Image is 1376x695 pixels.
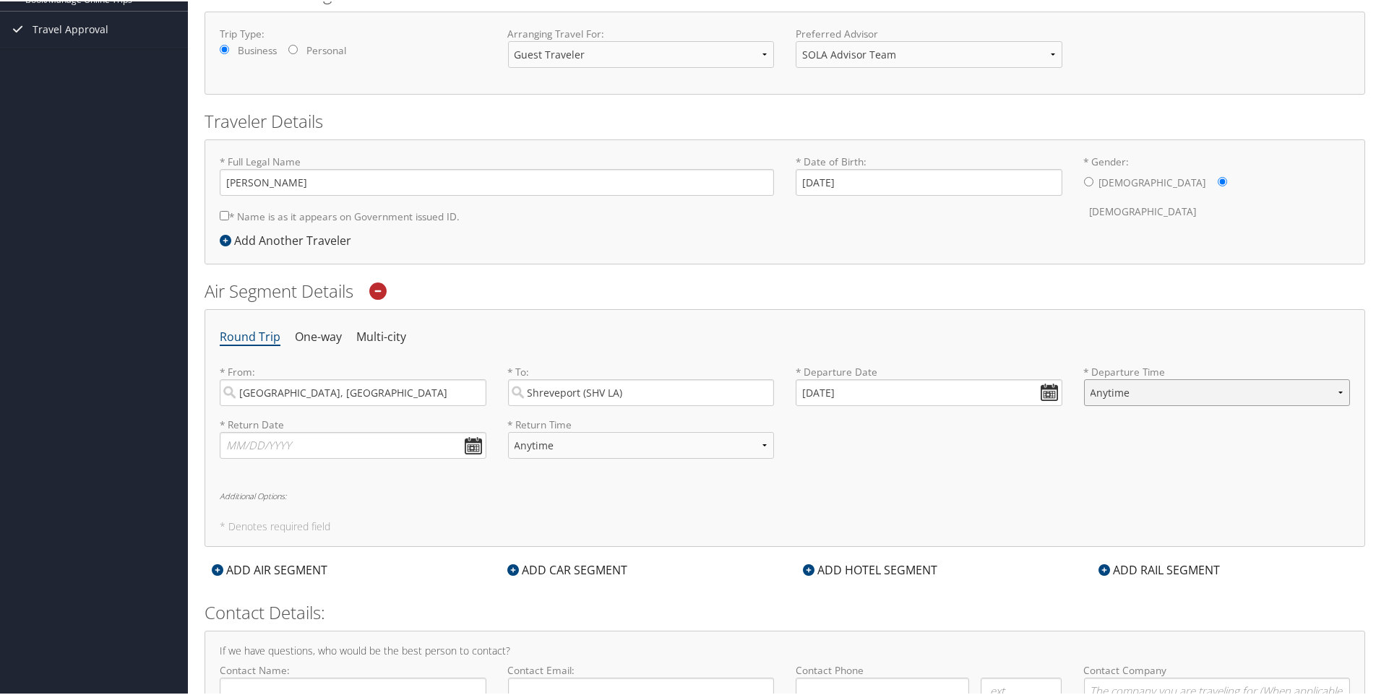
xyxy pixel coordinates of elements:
[796,378,1062,405] input: MM/DD/YYYY
[220,378,486,405] input: City or Airport Code
[205,599,1365,623] h2: Contact Details:
[1084,378,1351,405] select: * Departure Time
[220,431,486,457] input: MM/DD/YYYY
[796,363,1062,378] label: * Departure Date
[33,10,108,46] span: Travel Approval
[1084,176,1093,185] input: * Gender:[DEMOGRAPHIC_DATA][DEMOGRAPHIC_DATA]
[796,560,945,577] div: ADD HOTEL SEGMENT
[220,153,774,194] label: * Full Legal Name
[205,560,335,577] div: ADD AIR SEGMENT
[796,662,1062,676] label: Contact Phone
[1099,168,1206,195] label: [DEMOGRAPHIC_DATA]
[220,25,486,40] label: Trip Type:
[1218,176,1227,185] input: * Gender:[DEMOGRAPHIC_DATA][DEMOGRAPHIC_DATA]
[1090,197,1197,224] label: [DEMOGRAPHIC_DATA]
[500,560,635,577] div: ADD CAR SEGMENT
[508,25,775,40] label: Arranging Travel For:
[306,42,346,56] label: Personal
[205,277,1365,302] h2: Air Segment Details
[1084,153,1351,225] label: * Gender:
[220,230,358,248] div: Add Another Traveler
[220,416,486,431] label: * Return Date
[205,108,1365,132] h2: Traveler Details
[220,520,1350,530] h5: * Denotes required field
[508,363,775,405] label: * To:
[796,153,1062,194] label: * Date of Birth:
[1084,363,1351,416] label: * Departure Time
[220,168,774,194] input: * Full Legal Name
[220,644,1350,655] h4: If we have questions, who would be the best person to contact?
[1091,560,1227,577] div: ADD RAIL SEGMENT
[295,323,342,349] li: One-way
[220,202,460,228] label: * Name is as it appears on Government issued ID.
[356,323,406,349] li: Multi-city
[508,378,775,405] input: City or Airport Code
[220,491,1350,498] h6: Additional Options:
[220,363,486,405] label: * From:
[220,323,280,349] li: Round Trip
[238,42,277,56] label: Business
[796,25,1062,40] label: Preferred Advisor
[796,168,1062,194] input: * Date of Birth:
[508,416,775,431] label: * Return Time
[220,210,229,219] input: * Name is as it appears on Government issued ID.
